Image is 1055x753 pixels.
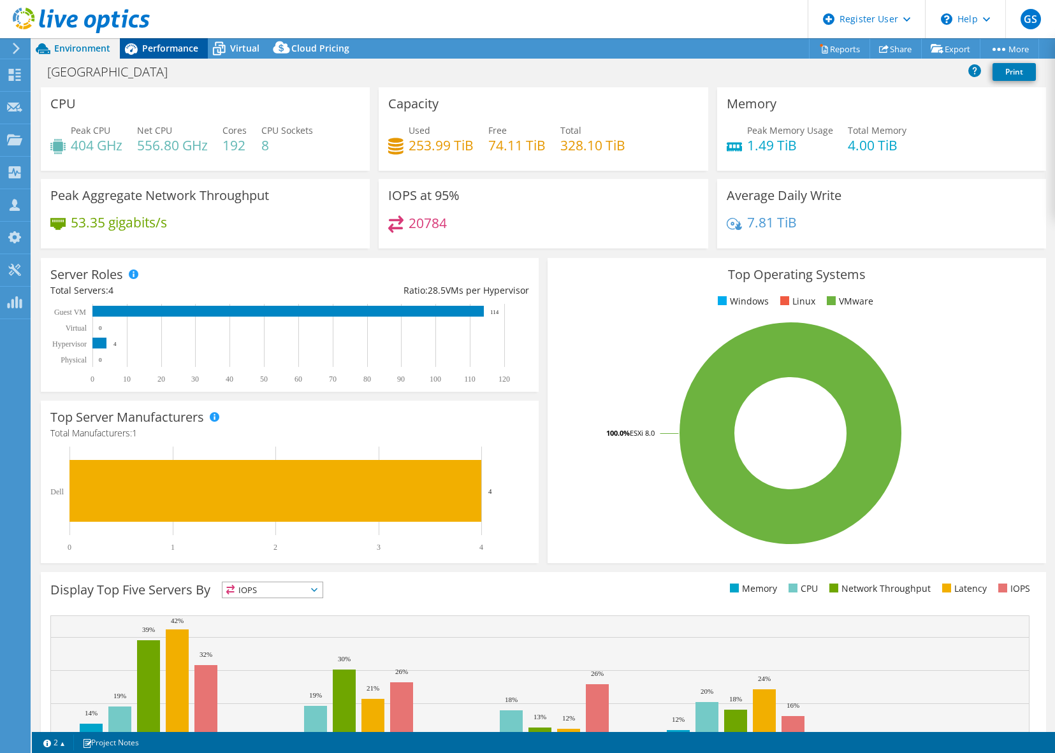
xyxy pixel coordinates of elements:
[291,42,349,54] span: Cloud Pricing
[848,124,906,136] span: Total Memory
[630,428,655,438] tspan: ESXi 8.0
[701,687,713,695] text: 20%
[464,375,476,384] text: 110
[171,617,184,624] text: 42%
[52,340,87,348] text: Hypervisor
[826,582,931,596] li: Network Throughput
[428,284,446,296] span: 28.5
[191,375,199,384] text: 30
[715,294,769,308] li: Windows
[73,735,148,750] a: Project Notes
[1021,9,1041,29] span: GS
[921,39,980,59] a: Export
[785,582,818,596] li: CPU
[338,655,351,663] text: 30%
[727,97,776,111] h3: Memory
[727,189,841,203] h3: Average Daily Write
[99,357,102,363] text: 0
[226,375,233,384] text: 40
[562,714,575,722] text: 12%
[50,426,529,440] h4: Total Manufacturers:
[848,138,906,152] h4: 4.00 TiB
[132,427,137,439] span: 1
[137,138,208,152] h4: 556.80 GHz
[980,39,1039,59] a: More
[50,189,269,203] h3: Peak Aggregate Network Throughput
[171,543,175,552] text: 1
[498,375,510,384] text: 120
[113,341,117,347] text: 4
[591,670,604,677] text: 26%
[672,715,685,723] text: 12%
[123,375,131,384] text: 10
[747,124,833,136] span: Peak Memory Usage
[222,582,323,598] span: IOPS
[388,97,439,111] h3: Capacity
[200,650,212,658] text: 32%
[557,268,1036,282] h3: Top Operating Systems
[99,325,102,331] text: 0
[488,138,546,152] h4: 74.11 TiB
[261,124,313,136] span: CPU Sockets
[560,138,625,152] h4: 328.10 TiB
[777,294,815,308] li: Linux
[41,65,187,79] h1: [GEOGRAPHIC_DATA]
[54,42,110,54] span: Environment
[809,39,870,59] a: Reports
[488,124,507,136] span: Free
[377,543,381,552] text: 3
[397,375,405,384] text: 90
[61,355,87,364] text: Physical
[505,696,518,703] text: 18%
[142,626,155,633] text: 39%
[395,668,408,675] text: 26%
[261,138,313,152] h4: 8
[490,309,499,315] text: 114
[479,543,483,552] text: 4
[222,124,247,136] span: Cores
[409,216,447,230] h4: 20784
[747,138,833,152] h4: 1.49 TiB
[290,283,530,298] div: Ratio: VMs per Hypervisor
[108,284,113,296] span: 4
[54,308,86,317] text: Guest VM
[91,375,94,384] text: 0
[388,189,460,203] h3: IOPS at 95%
[606,428,630,438] tspan: 100.0%
[993,63,1036,81] a: Print
[273,543,277,552] text: 2
[66,324,87,333] text: Virtual
[295,375,302,384] text: 60
[430,375,441,384] text: 100
[409,124,430,136] span: Used
[534,713,546,721] text: 13%
[260,375,268,384] text: 50
[50,268,123,282] h3: Server Roles
[329,375,337,384] text: 70
[113,692,126,699] text: 19%
[71,138,122,152] h4: 404 GHz
[869,39,922,59] a: Share
[367,684,379,692] text: 21%
[363,375,371,384] text: 80
[34,735,74,750] a: 2
[50,97,76,111] h3: CPU
[488,487,492,495] text: 4
[824,294,873,308] li: VMware
[729,695,742,703] text: 18%
[727,582,777,596] li: Memory
[137,124,172,136] span: Net CPU
[995,582,1030,596] li: IOPS
[309,691,322,699] text: 19%
[560,124,581,136] span: Total
[157,375,165,384] text: 20
[941,13,952,25] svg: \n
[939,582,987,596] li: Latency
[71,124,110,136] span: Peak CPU
[50,283,290,298] div: Total Servers:
[787,701,799,709] text: 16%
[68,543,71,552] text: 0
[230,42,259,54] span: Virtual
[50,410,204,424] h3: Top Server Manufacturers
[85,709,98,717] text: 14%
